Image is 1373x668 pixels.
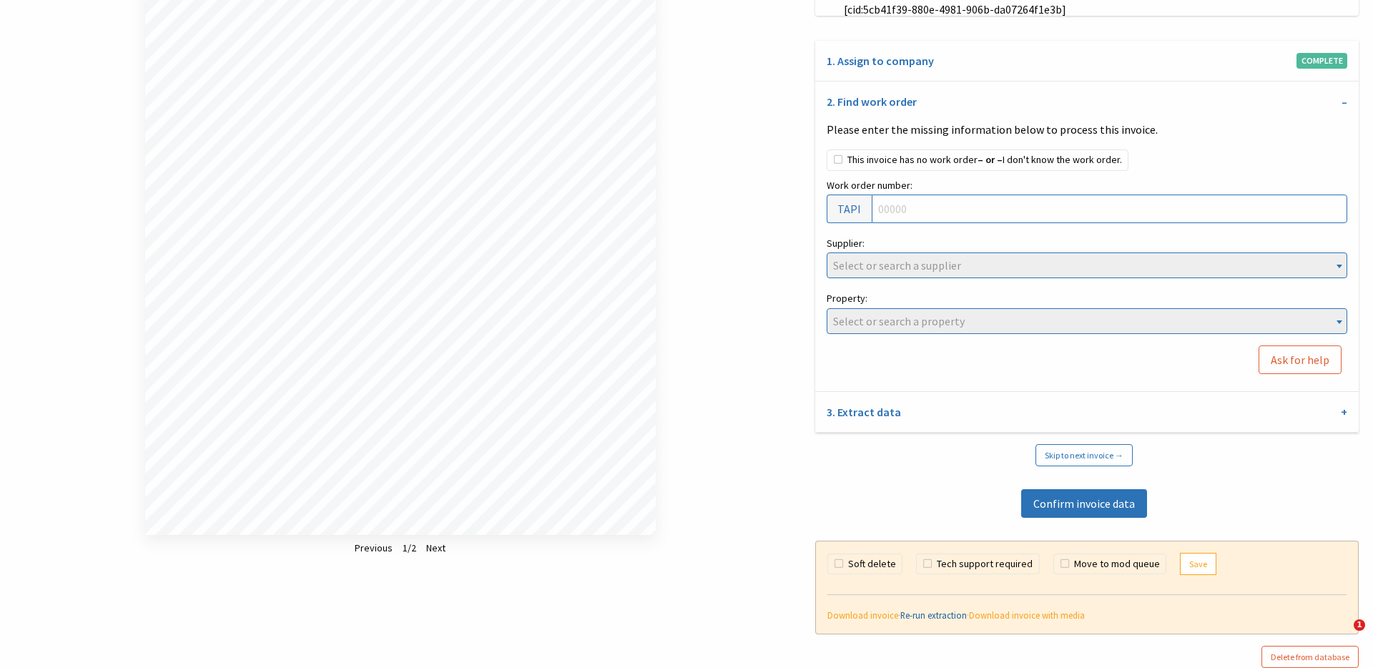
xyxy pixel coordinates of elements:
p: Please enter the missing information below to process this invoice. [827,122,1347,137]
span: [DATE] [498,24,526,33]
span: M [298,390,307,397]
strong: – or – [978,153,1003,166]
a: Delete from database [1261,646,1359,668]
span: 1 [1354,619,1365,631]
input: 00000 [872,195,1347,223]
label: Property: [827,290,1347,308]
label: Work order number: [827,177,1347,195]
button: Save [1180,553,1216,575]
span: $545.94 [590,187,627,197]
span: IMPORTANT INFORMATION [265,212,378,220]
span: , [434,51,436,58]
span: Select or search a property [833,314,965,328]
a: Download invoice [827,609,898,621]
span: Payments not received by the due date will incur daily interest. Please see over for further info... [308,270,618,277]
a: Re-run extraction [900,609,967,621]
a: 1. Assign to company [815,41,1359,82]
a: Skip to next invoice → [1035,444,1133,466]
span: 2 [411,541,416,554]
a: Previous page [348,539,400,558]
span: 3672953 [298,368,325,375]
a: Ask for help [1259,345,1342,374]
a: Next page [419,539,453,558]
span: 10.00% [498,35,527,44]
a: 2. Find work order [815,82,1359,122]
label: Soft delete [827,554,902,575]
span: BALANCE PAYABLE [174,127,260,136]
span: Jtb9Mj8diu4C2yAwSIWFrqHXTqSu [511,330,641,345]
a: 3. Extract data [815,392,1359,433]
span: PAYMENT [265,254,297,261]
span: THIS INSTALMENT [174,147,252,155]
span: This account must be received in full by the due date [308,254,468,261]
span: ORIGINAL ACCOUNT [174,85,261,94]
p: · · [827,609,1347,622]
span: LATE [265,270,282,277]
iframe: Intercom live chat [1324,619,1359,654]
span: $545.94 [596,147,626,155]
span: -$1,637.82 [586,105,626,114]
span: $545.94 [596,127,626,136]
span: LESS PAYMENTS RECEIVED UP TO [DATE] [174,105,350,114]
span: *3517 3672953 [435,349,481,356]
span: 3672953 [255,493,281,501]
span: PAYMENT [265,277,297,285]
span: LOT: 569 DP: 423176 [315,59,382,66]
span: 32 [315,51,323,58]
span: 1 [403,541,408,554]
span: Amount: $545.94 [534,398,603,407]
a: Download invoice with media [969,609,1085,621]
span: $2,183.76 [589,85,626,94]
label: This invoice has no work order I don't know the work order. [827,149,1128,171]
label: Tech support required [916,554,1039,575]
span: Date: [DATE] [534,383,585,392]
span: Select or search a supplier [833,258,961,272]
li: / [403,541,416,556]
span: Allow sufficient time for delivery to avoid late payment interest. [308,277,497,285]
label: Supplier: [827,235,1347,252]
a: Confirm invoice data [1021,489,1147,518]
span: INTEREST [265,285,298,293]
span: 32 [298,411,305,418]
span: TAPI [827,195,872,223]
label: Move to mod queue [1053,554,1166,575]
